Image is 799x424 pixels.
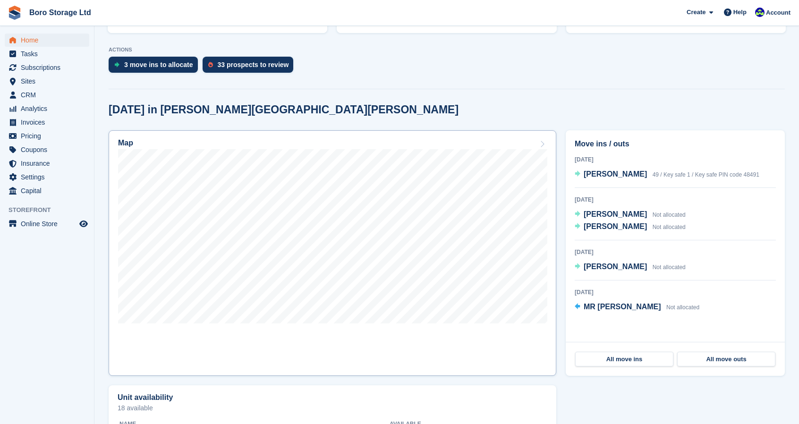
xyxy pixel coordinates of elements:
[733,8,747,17] span: Help
[109,130,556,376] a: Map
[5,47,89,60] a: menu
[124,61,193,68] div: 3 move ins to allocate
[575,221,686,233] a: [PERSON_NAME] Not allocated
[575,138,776,150] h2: Move ins / outs
[25,5,95,20] a: Boro Storage Ltd
[8,205,94,215] span: Storefront
[5,34,89,47] a: menu
[575,261,686,273] a: [PERSON_NAME] Not allocated
[118,393,173,402] h2: Unit availability
[5,116,89,129] a: menu
[21,34,77,47] span: Home
[21,116,77,129] span: Invoices
[21,129,77,143] span: Pricing
[21,217,77,230] span: Online Store
[114,62,119,68] img: move_ins_to_allocate_icon-fdf77a2bb77ea45bf5b3d319d69a93e2d87916cf1d5bf7949dd705db3b84f3ca.svg
[109,103,459,116] h2: [DATE] in [PERSON_NAME][GEOGRAPHIC_DATA][PERSON_NAME]
[584,263,647,271] span: [PERSON_NAME]
[653,171,759,178] span: 49 / Key safe 1 / Key safe PIN code 48491
[584,303,661,311] span: MR [PERSON_NAME]
[653,224,686,230] span: Not allocated
[21,47,77,60] span: Tasks
[118,139,133,147] h2: Map
[21,184,77,197] span: Capital
[575,301,699,314] a: MR [PERSON_NAME] Not allocated
[5,129,89,143] a: menu
[118,405,547,411] p: 18 available
[687,8,705,17] span: Create
[5,88,89,102] a: menu
[5,157,89,170] a: menu
[755,8,765,17] img: Tobie Hillier
[21,75,77,88] span: Sites
[109,47,785,53] p: ACTIONS
[21,143,77,156] span: Coupons
[575,195,776,204] div: [DATE]
[208,62,213,68] img: prospect-51fa495bee0391a8d652442698ab0144808aea92771e9ea1ae160a38d050c398.svg
[653,212,686,218] span: Not allocated
[21,102,77,115] span: Analytics
[5,217,89,230] a: menu
[218,61,289,68] div: 33 prospects to review
[575,169,759,181] a: [PERSON_NAME] 49 / Key safe 1 / Key safe PIN code 48491
[575,352,673,367] a: All move ins
[575,155,776,164] div: [DATE]
[575,209,686,221] a: [PERSON_NAME] Not allocated
[677,352,775,367] a: All move outs
[8,6,22,20] img: stora-icon-8386f47178a22dfd0bd8f6a31ec36ba5ce8667c1dd55bd0f319d3a0aa187defe.svg
[21,170,77,184] span: Settings
[575,248,776,256] div: [DATE]
[5,184,89,197] a: menu
[78,218,89,229] a: Preview store
[584,170,647,178] span: [PERSON_NAME]
[203,57,298,77] a: 33 prospects to review
[666,304,699,311] span: Not allocated
[584,210,647,218] span: [PERSON_NAME]
[5,143,89,156] a: menu
[5,61,89,74] a: menu
[21,157,77,170] span: Insurance
[584,222,647,230] span: [PERSON_NAME]
[21,61,77,74] span: Subscriptions
[5,102,89,115] a: menu
[575,288,776,297] div: [DATE]
[109,57,203,77] a: 3 move ins to allocate
[766,8,790,17] span: Account
[5,75,89,88] a: menu
[21,88,77,102] span: CRM
[5,170,89,184] a: menu
[653,264,686,271] span: Not allocated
